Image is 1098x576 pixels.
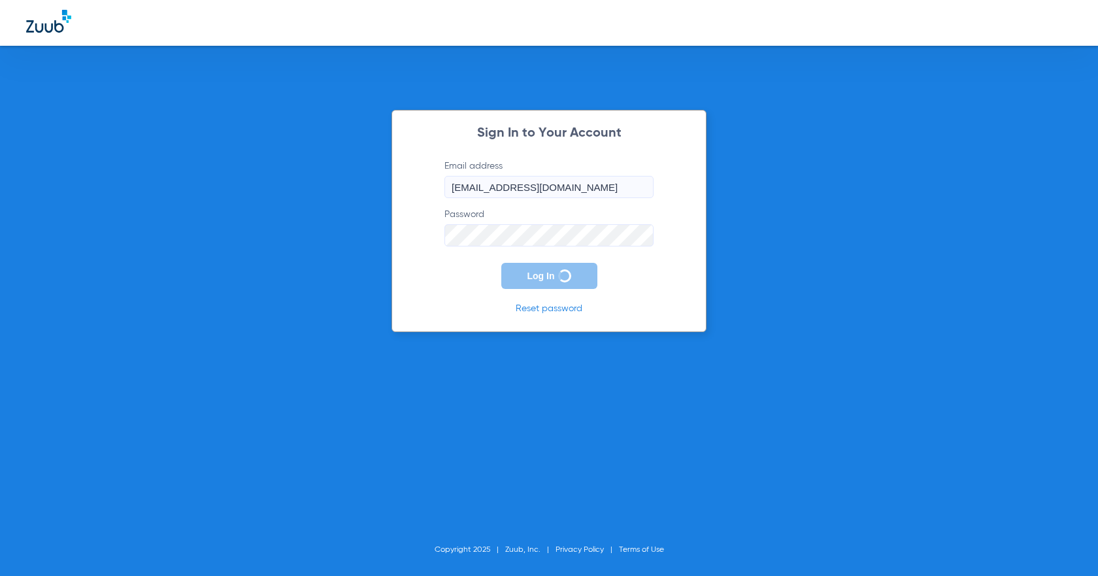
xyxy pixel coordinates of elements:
input: Email address [444,176,654,198]
a: Privacy Policy [556,546,604,554]
input: Password [444,224,654,246]
iframe: Chat Widget [1033,513,1098,576]
img: Zuub Logo [26,10,71,33]
span: Log In [527,271,555,281]
li: Zuub, Inc. [505,543,556,556]
a: Terms of Use [619,546,664,554]
label: Password [444,208,654,246]
h2: Sign In to Your Account [425,127,673,140]
label: Email address [444,160,654,198]
a: Reset password [516,304,582,313]
button: Log In [501,263,597,289]
li: Copyright 2025 [435,543,505,556]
